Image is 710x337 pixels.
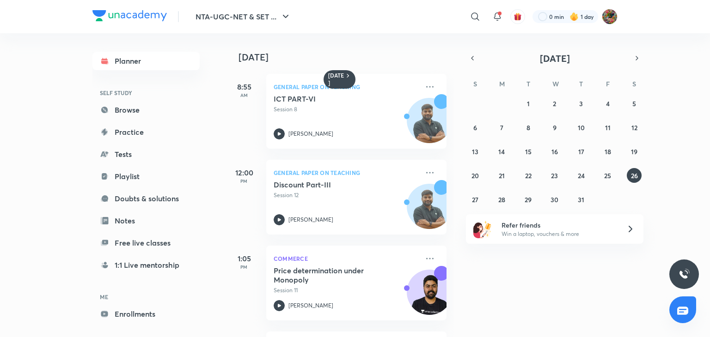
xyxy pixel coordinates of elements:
abbr: July 26, 2025 [631,171,638,180]
p: PM [226,264,263,270]
button: July 3, 2025 [574,96,588,111]
p: [PERSON_NAME] [288,301,333,310]
abbr: July 12, 2025 [631,123,637,132]
abbr: July 30, 2025 [551,195,558,204]
abbr: July 27, 2025 [472,195,478,204]
button: July 19, 2025 [627,144,642,159]
button: July 16, 2025 [547,144,562,159]
img: Kumkum Bhamra [602,9,618,24]
p: AM [226,92,263,98]
img: streak [569,12,579,21]
button: NTA-UGC-NET & SET ... [190,7,297,26]
abbr: Friday [606,79,610,88]
h6: Refer friends [502,220,615,230]
abbr: Sunday [473,79,477,88]
a: Doubts & solutions [92,189,200,208]
abbr: July 14, 2025 [498,147,505,156]
h6: ME [92,289,200,305]
abbr: July 31, 2025 [578,195,584,204]
abbr: July 10, 2025 [578,123,585,132]
button: July 29, 2025 [521,192,536,207]
a: Browse [92,101,200,119]
button: July 12, 2025 [627,120,642,135]
button: July 27, 2025 [468,192,483,207]
button: July 4, 2025 [600,96,615,111]
abbr: July 25, 2025 [604,171,611,180]
abbr: July 1, 2025 [527,99,530,108]
button: July 8, 2025 [521,120,536,135]
button: July 5, 2025 [627,96,642,111]
p: [PERSON_NAME] [288,130,333,138]
img: avatar [514,12,522,21]
a: Enrollments [92,305,200,323]
img: ttu [679,269,690,280]
button: July 2, 2025 [547,96,562,111]
button: July 21, 2025 [494,168,509,183]
button: [DATE] [479,52,630,65]
h5: 12:00 [226,167,263,178]
abbr: July 6, 2025 [473,123,477,132]
button: July 11, 2025 [600,120,615,135]
a: Free live classes [92,234,200,252]
abbr: July 8, 2025 [526,123,530,132]
button: July 1, 2025 [521,96,536,111]
p: [PERSON_NAME] [288,216,333,224]
abbr: Wednesday [552,79,559,88]
h6: [DATE] [328,72,344,87]
abbr: July 5, 2025 [632,99,636,108]
abbr: July 13, 2025 [472,147,478,156]
abbr: Monday [499,79,505,88]
h5: 1:05 [226,253,263,264]
button: July 13, 2025 [468,144,483,159]
span: [DATE] [540,52,570,65]
p: Win a laptop, vouchers & more [502,230,615,238]
button: July 18, 2025 [600,144,615,159]
img: Avatar [407,189,452,233]
p: PM [226,178,263,184]
abbr: July 16, 2025 [551,147,558,156]
abbr: July 28, 2025 [498,195,505,204]
a: Playlist [92,167,200,186]
a: Planner [92,52,200,70]
button: avatar [510,9,525,24]
button: July 20, 2025 [468,168,483,183]
p: General Paper on Teaching [274,167,419,178]
p: Session 8 [274,105,419,114]
abbr: July 9, 2025 [553,123,557,132]
abbr: July 20, 2025 [471,171,479,180]
a: Notes [92,211,200,230]
button: July 25, 2025 [600,168,615,183]
h6: SELF STUDY [92,85,200,101]
abbr: Thursday [579,79,583,88]
p: General Paper on Teaching [274,81,419,92]
button: July 30, 2025 [547,192,562,207]
h5: Price determination under Monopoly [274,266,389,284]
img: referral [473,220,492,238]
img: Company Logo [92,10,167,21]
img: Avatar [407,275,452,319]
abbr: July 29, 2025 [525,195,532,204]
abbr: July 15, 2025 [525,147,532,156]
button: July 22, 2025 [521,168,536,183]
abbr: Saturday [632,79,636,88]
abbr: July 4, 2025 [606,99,610,108]
abbr: July 19, 2025 [631,147,637,156]
button: July 14, 2025 [494,144,509,159]
abbr: July 17, 2025 [578,147,584,156]
a: Tests [92,145,200,163]
a: Practice [92,123,200,141]
abbr: July 24, 2025 [578,171,585,180]
abbr: July 3, 2025 [579,99,583,108]
abbr: Tuesday [526,79,530,88]
button: July 6, 2025 [468,120,483,135]
h5: 8:55 [226,81,263,92]
h4: [DATE] [239,52,456,63]
button: July 9, 2025 [547,120,562,135]
abbr: July 18, 2025 [605,147,611,156]
abbr: July 2, 2025 [553,99,556,108]
button: July 31, 2025 [574,192,588,207]
abbr: July 23, 2025 [551,171,558,180]
abbr: July 21, 2025 [499,171,505,180]
p: Session 11 [274,286,419,295]
p: Session 12 [274,191,419,199]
